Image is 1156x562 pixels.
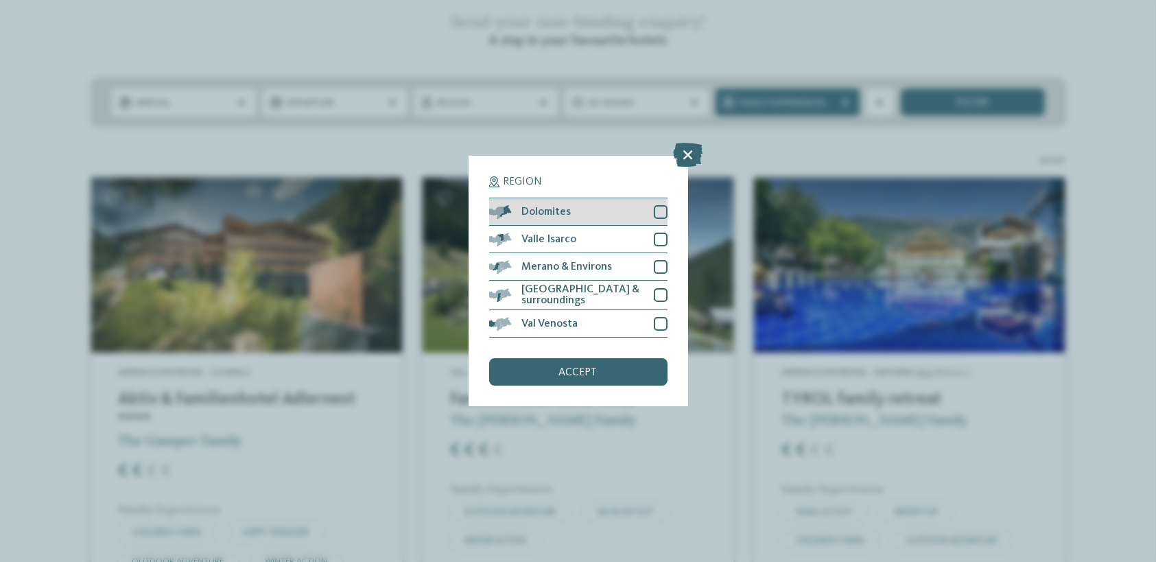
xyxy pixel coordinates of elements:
[521,284,644,306] span: [GEOGRAPHIC_DATA] & surroundings
[521,207,571,218] span: Dolomites
[521,318,578,329] span: Val Venosta
[521,234,576,245] span: Valle Isarco
[504,176,543,187] span: Region
[521,261,612,272] span: Merano & Environs
[559,367,598,378] span: accept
